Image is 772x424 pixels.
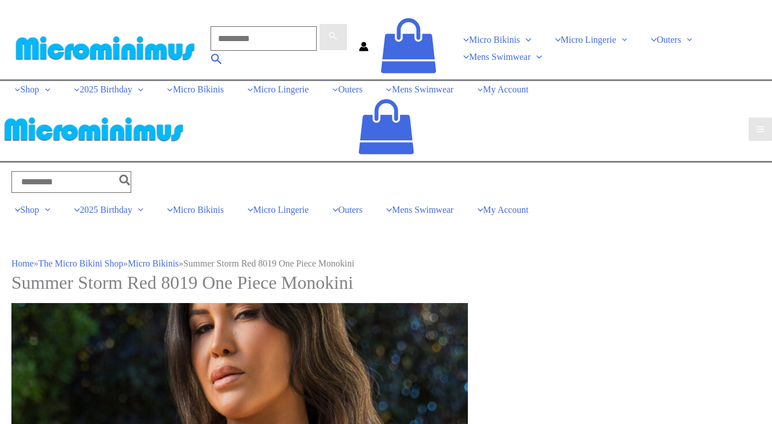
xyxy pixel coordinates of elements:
span: Mens Swimwear [469,52,531,62]
span: Mens Swimwear [392,205,454,215]
span: » » » [11,259,354,268]
a: Micro Lingerie [233,201,318,219]
span: Outers [338,84,363,94]
a: Micro Bikinis [128,259,179,268]
a: 2025 BirthdayMenu ToggleMenu Toggle [59,201,152,219]
button: Search Submit [319,23,347,51]
span: Outers [338,205,363,215]
input: Search Submit [211,26,317,51]
span: Menu Toggle [531,52,542,62]
span: 2025 Birthday [80,205,132,215]
a: Mens Swimwear [371,201,463,219]
a: Search icon link [211,55,223,68]
a: Mens SwimwearMenu ToggleMenu Toggle [448,49,551,66]
nav: Site Navigation [448,31,761,65]
a: Mens Swimwear [371,81,463,98]
span: Menu Toggle [616,35,628,45]
span: My Account [483,84,529,94]
a: Outers [318,81,371,98]
span: Menu Toggle [39,205,51,215]
span: Micro Bikinis [469,35,520,45]
a: Micro LingerieMenu ToggleMenu Toggle [540,31,636,49]
span: Shop [21,205,39,215]
button: Search [119,171,131,193]
a: Micro Lingerie [233,81,318,98]
a: My Account [463,81,537,98]
span: Micro Bikinis [173,84,224,94]
span: Mens Swimwear [392,84,454,94]
span: 2025 Birthday [80,84,132,94]
span: Menu Toggle [132,84,144,94]
a: Home [11,259,34,268]
img: MM SHOP LOGO FLAT [11,35,199,61]
span: Micro Bikinis [173,205,224,215]
a: Micro Bikinis [152,81,233,98]
span: Micro Lingerie [253,84,309,94]
span: My Account [483,205,529,215]
span: Menu Toggle [39,84,51,94]
span: Micro Lingerie [561,35,616,45]
a: My Account [463,201,537,219]
a: View Shopping Cart, 6 items [358,98,415,161]
a: Micro Bikinis [152,201,233,219]
a: Micro BikinisMenu ToggleMenu Toggle [448,31,540,49]
span: Shop [21,84,39,94]
a: Outers [318,201,371,219]
a: The Micro Bikini Shop [38,259,123,268]
a: Account icon link [359,43,369,53]
a: 2025 BirthdayMenu ToggleMenu Toggle [59,81,152,98]
a: View Shopping Cart, 6 items [380,17,437,80]
span: Outers [657,35,681,45]
h1: Summer Storm Red 8019 One Piece Monokini [11,272,761,293]
span: Menu Toggle [520,35,531,45]
span: Summer Storm Red 8019 One Piece Monokini [183,259,354,268]
span: Menu Toggle [681,35,693,45]
a: OutersMenu ToggleMenu Toggle [636,31,701,49]
span: Menu Toggle [132,205,144,215]
span: Micro Lingerie [253,205,309,215]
